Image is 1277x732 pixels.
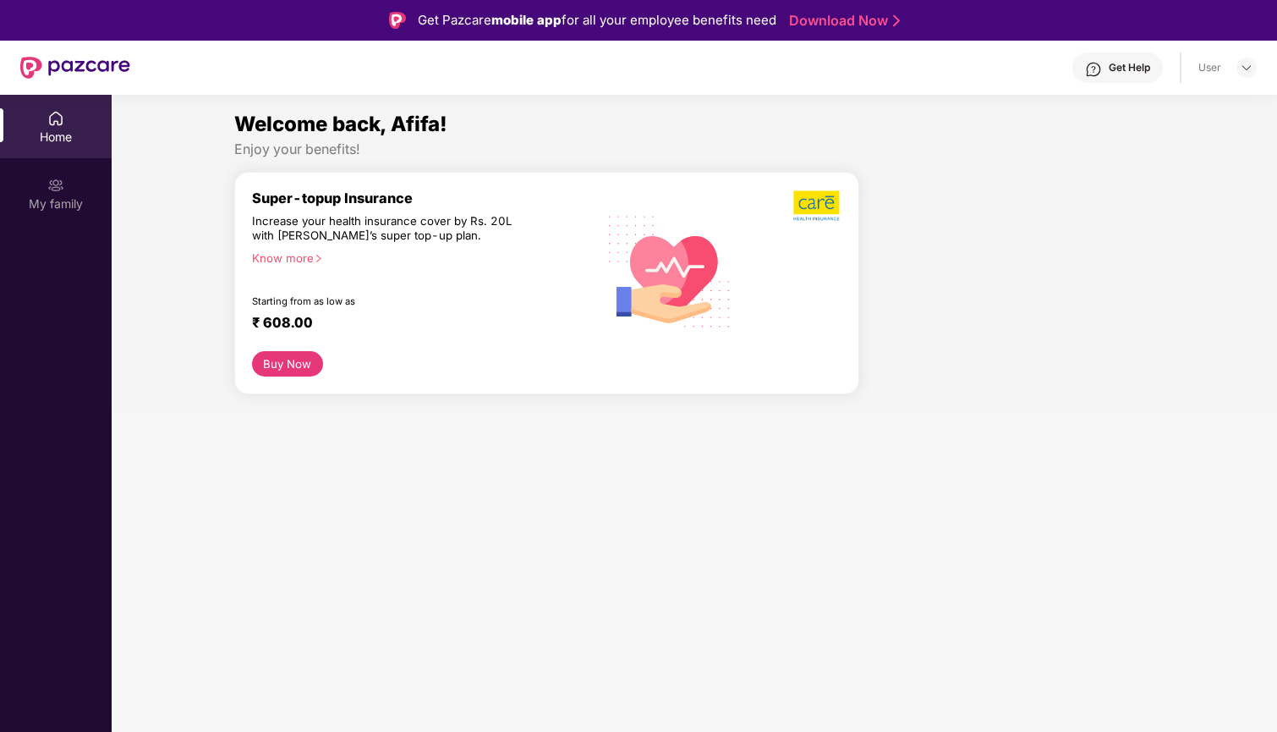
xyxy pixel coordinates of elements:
img: Logo [389,12,406,29]
span: Welcome back, Afifa! [234,112,447,136]
div: Get Pazcare for all your employee benefits need [418,10,776,30]
div: ₹ 608.00 [252,314,579,334]
span: right [314,254,323,263]
button: Buy Now [252,351,323,377]
div: Enjoy your benefits! [234,140,1154,158]
img: b5dec4f62d2307b9de63beb79f102df3.png [793,190,841,222]
img: svg+xml;base64,PHN2ZyBpZD0iRHJvcGRvd24tMzJ4MzIiIHhtbG5zPSJodHRwOi8vd3d3LnczLm9yZy8yMDAwL3N2ZyIgd2... [1240,61,1253,74]
img: Stroke [893,12,900,30]
img: svg+xml;base64,PHN2ZyB4bWxucz0iaHR0cDovL3d3dy53My5vcmcvMjAwMC9zdmciIHhtbG5zOnhsaW5rPSJodHRwOi8vd3... [596,195,743,345]
img: svg+xml;base64,PHN2ZyB3aWR0aD0iMjAiIGhlaWdodD0iMjAiIHZpZXdCb3g9IjAgMCAyMCAyMCIgZmlsbD0ibm9uZSIgeG... [47,177,64,194]
img: svg+xml;base64,PHN2ZyBpZD0iSG9tZSIgeG1sbnM9Imh0dHA6Ly93d3cudzMub3JnLzIwMDAvc3ZnIiB3aWR0aD0iMjAiIG... [47,110,64,127]
img: New Pazcare Logo [20,57,130,79]
div: Know more [252,251,586,263]
div: Super-topup Insurance [252,190,596,206]
div: Increase your health insurance cover by Rs. 20L with [PERSON_NAME]’s super top-up plan. [252,214,523,244]
div: Starting from as low as [252,295,524,307]
a: Download Now [789,12,895,30]
img: svg+xml;base64,PHN2ZyBpZD0iSGVscC0zMngzMiIgeG1sbnM9Imh0dHA6Ly93d3cudzMub3JnLzIwMDAvc3ZnIiB3aWR0aD... [1085,61,1102,78]
div: User [1198,61,1221,74]
strong: mobile app [491,12,562,28]
div: Get Help [1109,61,1150,74]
